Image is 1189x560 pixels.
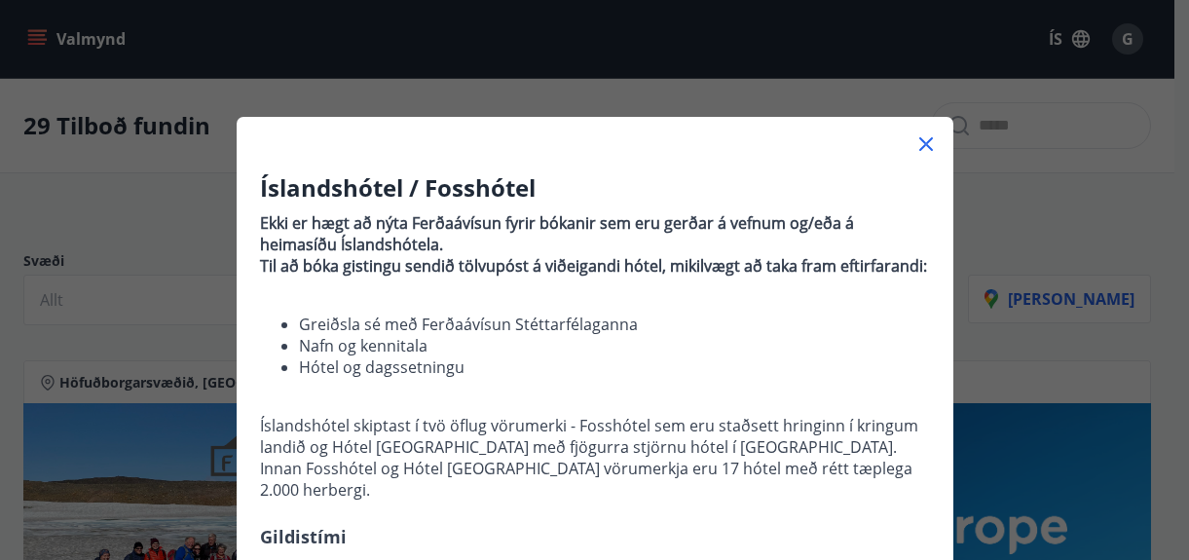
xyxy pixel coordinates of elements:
[260,415,930,501] p: Íslandshótel skiptast í tvö öflug vörumerki - Fosshótel sem eru staðsett hringinn í kringum landi...
[260,255,927,277] strong: Til að bóka gistingu sendið tölvupóst á viðeigandi hótel, mikilvægt að taka fram eftirfarandi:
[260,171,930,205] h3: Íslandshótel / Fosshótel
[299,314,930,335] li: Greiðsla sé með Ferðaávísun Stéttarfélaganna
[299,335,930,356] li: Nafn og kennitala
[299,356,930,378] li: Hótel og dagssetningu
[260,212,854,255] strong: Ekki er hægt að nýta Ferðaávísun fyrir bókanir sem eru gerðar á vefnum og/eða á heimasíðu Íslands...
[260,525,347,548] span: Gildistími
